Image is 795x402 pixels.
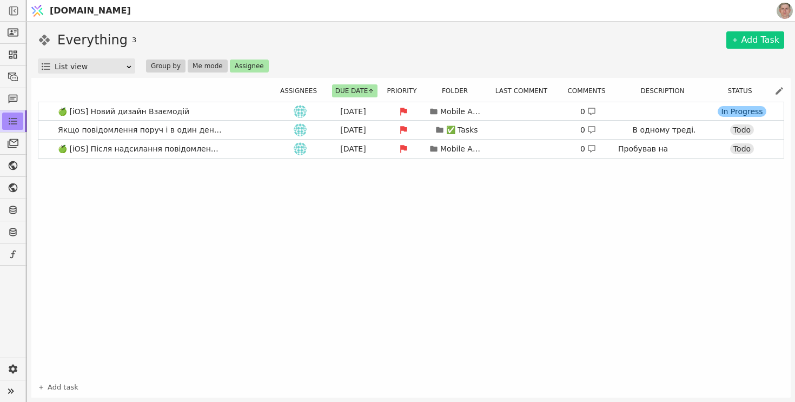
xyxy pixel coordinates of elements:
[564,84,615,97] button: Comments
[726,31,784,49] a: Add Task
[38,140,784,158] a: 🍏 [iOS] Після надсилання повідомлення його не видноih[DATE]Mobile App To-Do0 Пробував на [GEOGRAP...
[329,124,377,136] div: [DATE]
[777,3,793,19] img: 1560949290925-CROPPED-IMG_0201-2-.jpg
[440,143,483,155] p: Mobile App To-Do
[329,143,377,155] div: [DATE]
[29,1,45,21] img: Logo
[38,382,78,393] a: Add task
[54,141,227,157] span: 🍏 [iOS] Після надсилання повідомлення його не видно
[492,84,557,97] button: Last comment
[383,84,426,97] button: Priority
[718,106,766,117] div: In Progress
[277,84,327,97] button: Assignees
[294,105,307,118] img: ih
[330,84,379,97] div: Due date
[633,124,696,136] p: В одному треді.
[54,122,227,138] span: Якщо повідомлення поруч і в один день то мають бути разом
[618,143,710,166] p: Пробував на [GEOGRAPHIC_DATA]
[489,84,560,97] div: Last comment
[146,60,186,73] button: Group by
[55,59,125,74] div: List view
[294,142,307,155] img: ih
[637,84,694,97] button: Description
[132,35,136,45] span: 3
[431,84,485,97] div: Folder
[580,124,596,136] div: 0
[329,106,377,117] div: [DATE]
[188,60,228,73] button: Me mode
[27,1,136,21] a: [DOMAIN_NAME]
[724,84,761,97] button: Status
[580,143,596,155] div: 0
[716,84,770,97] div: Status
[48,382,78,393] span: Add task
[730,124,754,135] div: Todo
[38,102,784,121] a: 🍏 [iOS] Новий дизайн Взаємодійih[DATE]Mobile App To-Do0 In Progress
[50,4,131,17] span: [DOMAIN_NAME]
[332,84,378,97] button: Due date
[57,30,128,50] h1: Everything
[38,121,784,139] a: Якщо повідомлення поруч і в один день то мають бути разомih[DATE]✅ Tasks0 В одному треді.Todo
[620,84,712,97] div: Description
[277,84,326,97] div: Assignees
[730,143,754,154] div: Todo
[54,104,194,120] span: 🍏 [iOS] Новий дизайн Взаємодій
[383,84,427,97] div: Priority
[230,60,269,73] button: Assignee
[294,123,307,136] img: ih
[439,84,478,97] button: Folder
[440,106,483,117] p: Mobile App To-Do
[580,106,596,117] div: 0
[446,124,478,136] p: ✅ Tasks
